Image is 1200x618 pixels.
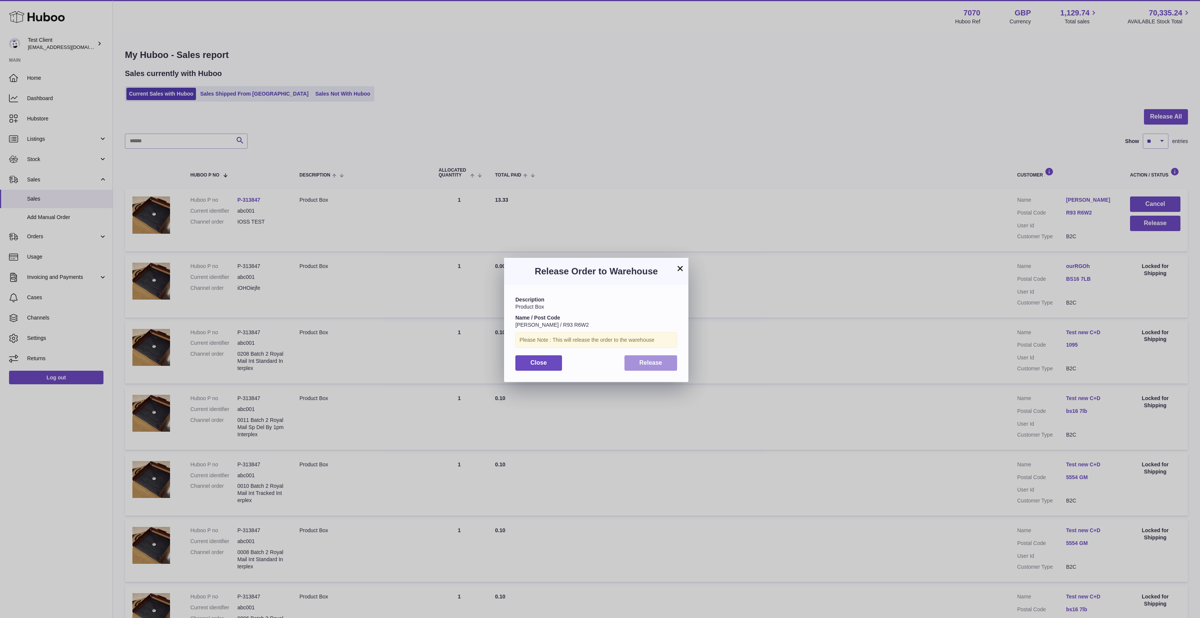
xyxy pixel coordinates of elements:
[515,297,544,303] strong: Description
[515,315,560,321] strong: Name / Post Code
[515,355,562,371] button: Close
[530,359,547,366] span: Close
[676,264,685,273] button: ×
[624,355,677,371] button: Release
[515,265,677,277] h3: Release Order to Warehouse
[515,304,544,310] span: Product Box
[515,332,677,348] div: Please Note : This will release the order to the warehouse
[639,359,662,366] span: Release
[515,322,589,328] span: [PERSON_NAME] / R93 R6W2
